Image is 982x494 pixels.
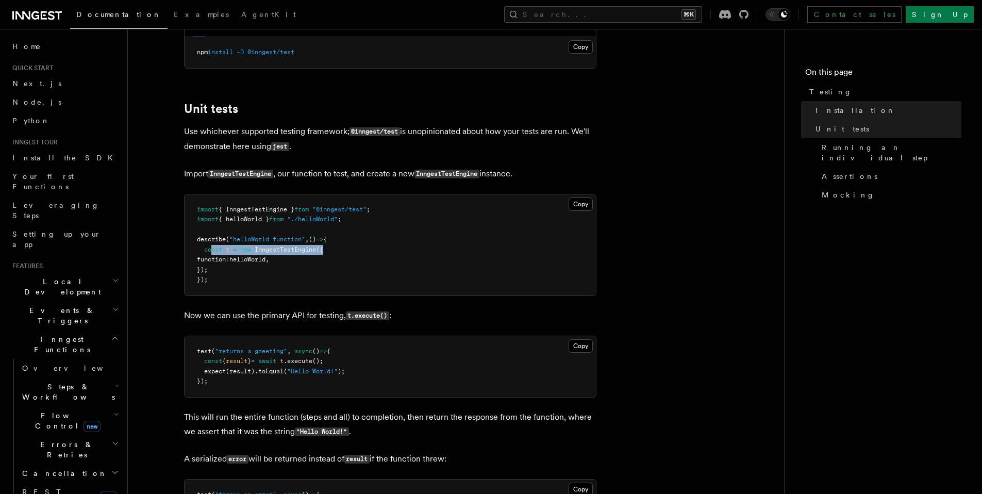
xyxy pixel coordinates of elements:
[818,167,961,186] a: Assertions
[197,266,208,273] span: });
[811,101,961,120] a: Installation
[12,41,41,52] span: Home
[805,66,961,83] h4: On this page
[184,124,596,154] p: Use whichever supported testing framework; is unopinionated about how your tests are run. We'll d...
[8,93,121,111] a: Node.js
[349,127,400,136] code: @inngest/test
[8,37,121,56] a: Home
[8,276,112,297] span: Local Development
[251,357,255,365] span: =
[305,236,309,243] span: ,
[338,368,345,375] span: );
[309,236,316,243] span: ()
[227,455,248,464] code: error
[208,170,273,178] code: InngestTestEngine
[287,368,338,375] span: "Hello World!"
[211,348,215,355] span: (
[247,48,294,56] span: @inngest/test
[226,357,247,365] span: result
[197,256,226,263] span: function
[204,368,226,375] span: expect
[8,138,58,146] span: Inngest tour
[822,190,875,200] span: Mocking
[8,64,53,72] span: Quick start
[204,357,222,365] span: const
[327,348,330,355] span: {
[255,368,284,375] span: .toEqual
[265,256,269,263] span: ,
[284,368,287,375] span: (
[22,364,128,372] span: Overview
[226,368,255,375] span: (result)
[18,377,121,406] button: Steps & Workflows
[807,6,902,23] a: Contact sales
[12,117,50,125] span: Python
[70,3,168,29] a: Documentation
[320,348,327,355] span: =>
[237,48,244,56] span: -D
[197,236,226,243] span: describe
[805,83,961,101] a: Testing
[8,272,121,301] button: Local Development
[269,216,284,223] span: from
[18,464,121,483] button: Cancellation
[18,406,121,435] button: Flow Controlnew
[18,359,121,377] a: Overview
[8,167,121,196] a: Your first Functions
[294,206,309,213] span: from
[215,348,287,355] span: "returns a greeting"
[247,357,251,365] span: }
[233,246,237,253] span: =
[197,216,219,223] span: import
[12,154,119,162] span: Install the SDK
[312,357,323,365] span: ();
[18,410,113,431] span: Flow Control
[906,6,974,23] a: Sign Up
[229,236,305,243] span: "helloWorld function"
[197,348,211,355] span: test
[8,149,121,167] a: Install the SDK
[76,10,161,19] span: Documentation
[12,98,61,106] span: Node.js
[226,256,229,263] span: :
[295,427,349,436] code: "Hello World!"
[184,167,596,182] p: Import , our function to test, and create a new instance.
[18,382,115,402] span: Steps & Workflows
[18,468,107,479] span: Cancellation
[219,206,294,213] span: { InngestTestEngine }
[8,334,111,355] span: Inngest Functions
[184,102,238,116] a: Unit tests
[287,216,338,223] span: "./helloWorld"
[226,236,229,243] span: (
[811,120,961,138] a: Unit tests
[222,357,226,365] span: {
[8,74,121,93] a: Next.js
[8,111,121,130] a: Python
[219,216,269,223] span: { helloWorld }
[8,225,121,254] a: Setting up your app
[569,339,593,353] button: Copy
[271,142,289,151] code: jest
[809,87,852,97] span: Testing
[280,357,284,365] span: t
[316,236,323,243] span: =>
[18,435,121,464] button: Errors & Retries
[765,8,790,21] button: Toggle dark mode
[316,246,323,253] span: ({
[208,48,233,56] span: install
[229,256,265,263] span: helloWorld
[367,206,370,213] span: ;
[240,246,251,253] span: new
[184,452,596,467] p: A serialized will be returned instead of if the function threw:
[12,201,99,220] span: Leveraging Steps
[8,330,121,359] button: Inngest Functions
[8,262,43,270] span: Features
[197,377,208,385] span: });
[12,230,101,249] span: Setting up your app
[226,246,229,253] span: t
[346,311,389,320] code: t.execute()
[204,246,222,253] span: const
[822,171,877,182] span: Assertions
[312,348,320,355] span: ()
[12,172,74,191] span: Your first Functions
